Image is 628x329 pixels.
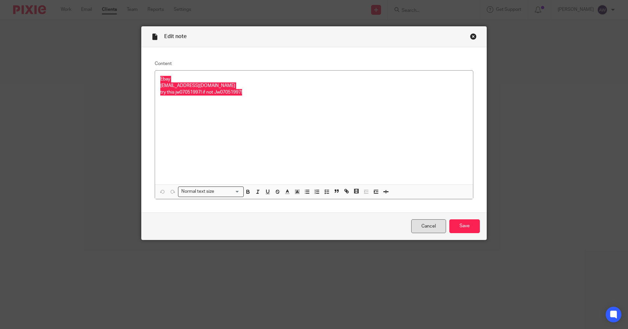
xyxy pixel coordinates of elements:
div: Close this dialog window [470,33,477,40]
p: Ebay [160,76,468,82]
input: Search for option [216,188,240,195]
div: Search for option [178,186,244,197]
a: Cancel [411,219,446,233]
span: Edit note [164,34,187,39]
p: try this jw07051997! if not Jw07051997! [160,89,468,96]
p: [EMAIL_ADDRESS][DOMAIN_NAME] [160,82,468,89]
span: Normal text size [180,188,215,195]
input: Save [449,219,480,233]
label: Content [155,60,473,67]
